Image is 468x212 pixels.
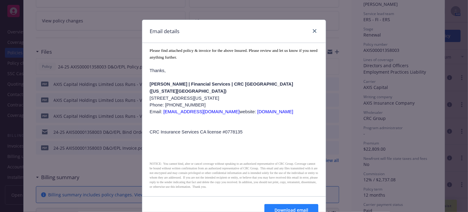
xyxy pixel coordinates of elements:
p: NOTICE: You cannot bind, alter or cancel coverage without speaking to an authorized representativ... [150,161,318,189]
span: [DOMAIN_NAME] [257,109,293,114]
a: [DOMAIN_NAME] [256,109,293,114]
span: Thanks, [150,68,166,73]
span: [PERSON_NAME] | Financial Services | CRC [GEOGRAPHIC_DATA] ([US_STATE][GEOGRAPHIC_DATA]) [150,82,293,94]
a: [EMAIL_ADDRESS][DOMAIN_NAME] [162,109,240,114]
span: Please find attached policy & invoice for the above Insured. Please review and let us know if you... [150,48,317,60]
span: Email: website: [150,109,296,114]
span: [STREET_ADDRESS][US_STATE] Phone: [PHONE_NUMBER] [150,96,219,107]
span: CRC Insurance Services CA license #0778135 [150,129,243,134]
span: [EMAIL_ADDRESS][DOMAIN_NAME] [163,109,240,114]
